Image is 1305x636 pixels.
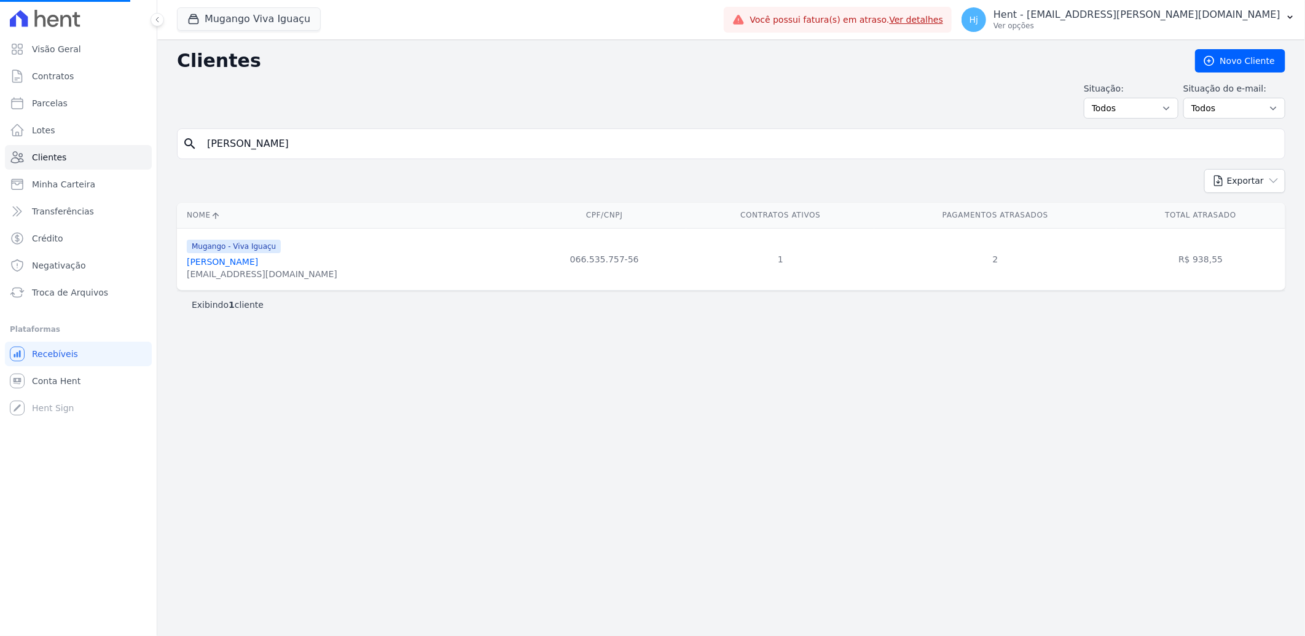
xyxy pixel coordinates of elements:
div: Plataformas [10,322,147,337]
p: Exibindo cliente [192,299,264,311]
th: Contratos Ativos [686,203,874,228]
a: Lotes [5,118,152,143]
span: Transferências [32,205,94,218]
span: Lotes [32,124,55,136]
button: Mugango Viva Iguaçu [177,7,321,31]
i: search [182,136,197,151]
a: Ver detalhes [890,15,944,25]
span: Conta Hent [32,375,80,387]
span: Recebíveis [32,348,78,360]
a: Clientes [5,145,152,170]
a: Crédito [5,226,152,251]
span: Visão Geral [32,43,81,55]
a: [PERSON_NAME] [187,257,258,267]
div: [EMAIL_ADDRESS][DOMAIN_NAME] [187,268,337,280]
input: Buscar por nome, CPF ou e-mail [200,132,1280,156]
a: Contratos [5,64,152,88]
th: Total Atrasado [1116,203,1285,228]
td: R$ 938,55 [1116,228,1285,290]
a: Transferências [5,199,152,224]
td: 2 [874,228,1116,290]
p: Hent - [EMAIL_ADDRESS][PERSON_NAME][DOMAIN_NAME] [993,9,1280,21]
span: Minha Carteira [32,178,95,190]
a: Recebíveis [5,342,152,366]
span: Mugango - Viva Iguaçu [187,240,281,253]
a: Conta Hent [5,369,152,393]
button: Hj Hent - [EMAIL_ADDRESS][PERSON_NAME][DOMAIN_NAME] Ver opções [952,2,1305,37]
span: Você possui fatura(s) em atraso. [750,14,943,26]
td: 1 [686,228,874,290]
th: Nome [177,203,522,228]
th: Pagamentos Atrasados [874,203,1116,228]
span: Clientes [32,151,66,163]
a: Negativação [5,253,152,278]
th: CPF/CNPJ [522,203,686,228]
span: Negativação [32,259,86,272]
button: Exportar [1204,169,1285,193]
a: Visão Geral [5,37,152,61]
span: Hj [970,15,978,24]
td: 066.535.757-56 [522,228,686,290]
a: Minha Carteira [5,172,152,197]
label: Situação: [1084,82,1178,95]
a: Parcelas [5,91,152,116]
span: Parcelas [32,97,68,109]
p: Ver opções [993,21,1280,31]
a: Novo Cliente [1195,49,1285,73]
h2: Clientes [177,50,1175,72]
label: Situação do e-mail: [1183,82,1285,95]
a: Troca de Arquivos [5,280,152,305]
span: Contratos [32,70,74,82]
b: 1 [229,300,235,310]
span: Troca de Arquivos [32,286,108,299]
span: Crédito [32,232,63,245]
